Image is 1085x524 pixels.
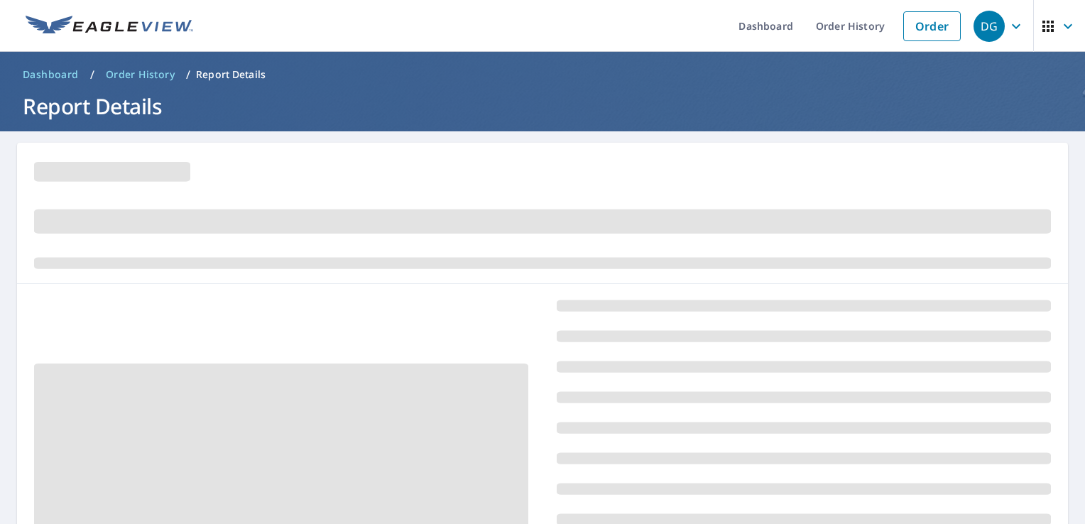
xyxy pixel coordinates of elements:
span: Order History [106,67,175,82]
li: / [186,66,190,83]
a: Dashboard [17,63,84,86]
img: EV Logo [26,16,193,37]
h1: Report Details [17,92,1068,121]
li: / [90,66,94,83]
a: Order [903,11,961,41]
nav: breadcrumb [17,63,1068,86]
a: Order History [100,63,180,86]
p: Report Details [196,67,266,82]
div: DG [974,11,1005,42]
span: Dashboard [23,67,79,82]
